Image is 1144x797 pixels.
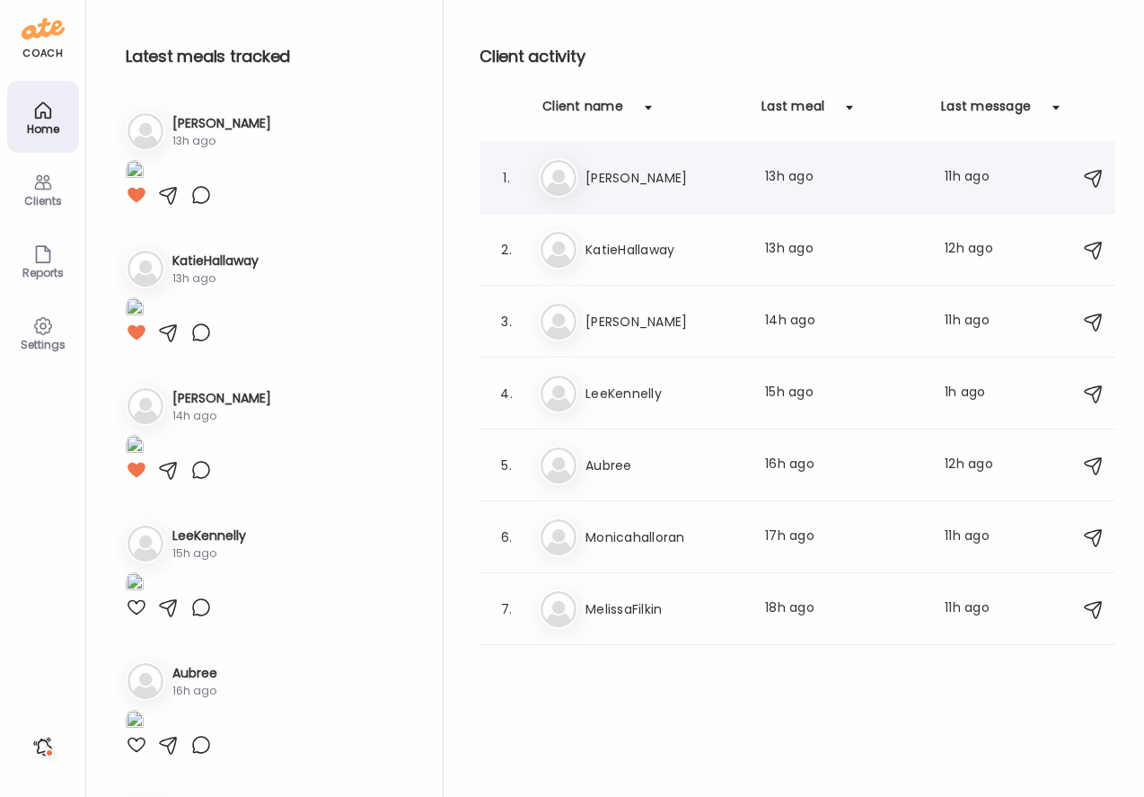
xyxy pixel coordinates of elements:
[765,527,923,548] div: 17h ago
[496,383,517,404] div: 4.
[172,683,217,699] div: 16h ago
[941,97,1031,126] div: Last message
[585,311,744,332] h3: [PERSON_NAME]
[945,167,1015,189] div: 11h ago
[128,526,163,562] img: bg-avatar-default.svg
[172,114,271,133] h3: [PERSON_NAME]
[585,527,744,548] h3: Monicahalloran
[541,591,576,627] img: bg-avatar-default.svg
[126,160,144,184] img: images%2Fl67D44Vthpd089YgrxJ7KX67eLv2%2FPc5vTbb3AuVLQVwRvqFU%2FXtw70xguT0inYtXJBpkJ_1080
[765,239,923,261] div: 13h ago
[541,376,576,412] img: bg-avatar-default.svg
[496,167,517,189] div: 1.
[541,304,576,340] img: bg-avatar-default.svg
[541,447,576,483] img: bg-avatar-default.svg
[11,267,75,279] div: Reports
[172,389,271,408] h3: [PERSON_NAME]
[172,527,246,545] h3: LeeKennelly
[11,123,75,135] div: Home
[585,239,744,261] h3: KatieHallaway
[480,43,1115,70] h2: Client activity
[126,435,144,459] img: images%2F3uhfZ2PFGJZYrMrxNNuwAN7HSJX2%2Fo6mxZ1BcoyiUTCurtgBo%2FdsF75rnBvEoAgfPkewai_1080
[172,408,271,424] div: 14h ago
[172,252,259,270] h3: KatieHallaway
[945,311,1015,332] div: 11h ago
[945,527,1015,548] div: 11h ago
[496,455,517,476] div: 5.
[496,598,517,620] div: 7.
[128,388,163,424] img: bg-avatar-default.svg
[128,251,163,287] img: bg-avatar-default.svg
[496,311,517,332] div: 3.
[541,519,576,555] img: bg-avatar-default.svg
[542,97,623,126] div: Client name
[765,383,923,404] div: 15h ago
[765,455,923,476] div: 16h ago
[945,598,1015,620] div: 11h ago
[945,239,1015,261] div: 12h ago
[541,232,576,268] img: bg-avatar-default.svg
[765,167,923,189] div: 13h ago
[128,663,163,699] img: bg-avatar-default.svg
[541,160,576,196] img: bg-avatar-default.svg
[585,383,744,404] h3: LeeKennelly
[172,133,271,149] div: 13h ago
[22,14,65,43] img: ate
[172,664,217,683] h3: Aubree
[945,383,1015,404] div: 1h ago
[11,339,75,350] div: Settings
[765,311,923,332] div: 14h ago
[11,195,75,207] div: Clients
[765,598,923,620] div: 18h ago
[945,455,1015,476] div: 12h ago
[172,545,246,562] div: 15h ago
[126,43,414,70] h2: Latest meals tracked
[22,46,63,61] div: coach
[126,297,144,322] img: images%2FvdBX62ROobQrfKOkvLTtjLCNzBE2%2FeDMlcG0IkdCncwqAwZrR%2FqsuTNLvG2goH4jwspJl9_1080
[126,710,144,734] img: images%2FlgJLgQZAQxY3slk2NlWcDn7l6023%2FYbn9bWSdayKUXycQE7lD%2FudB0u0vzldoc95AQWT0A_1080
[126,572,144,597] img: images%2FdT6ontL06Vd1sxj5TUS71aUiQca2%2FmU0nYx6LC0jzpDuSyb30%2F97NYCTjvUHVWiAm5fHiP_1080
[128,113,163,149] img: bg-avatar-default.svg
[496,527,517,548] div: 6.
[761,97,824,126] div: Last meal
[585,167,744,189] h3: [PERSON_NAME]
[585,455,744,476] h3: Aubree
[172,270,259,287] div: 13h ago
[585,598,744,620] h3: MelissaFilkin
[496,239,517,261] div: 2.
